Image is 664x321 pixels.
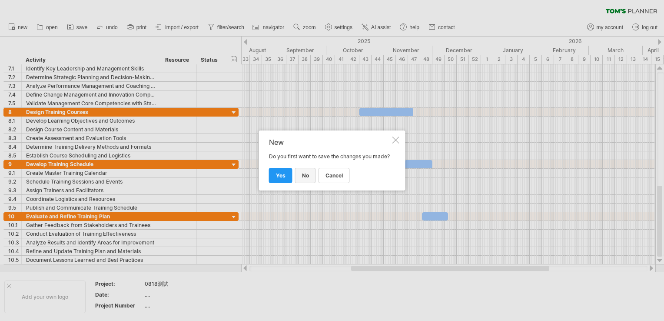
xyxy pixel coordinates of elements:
[276,172,286,179] span: yes
[269,168,292,183] a: yes
[269,138,391,146] div: New
[319,168,350,183] a: cancel
[302,172,309,179] span: no
[269,138,391,183] div: Do you first want to save the changes you made?
[295,168,316,183] a: no
[325,172,343,179] span: cancel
